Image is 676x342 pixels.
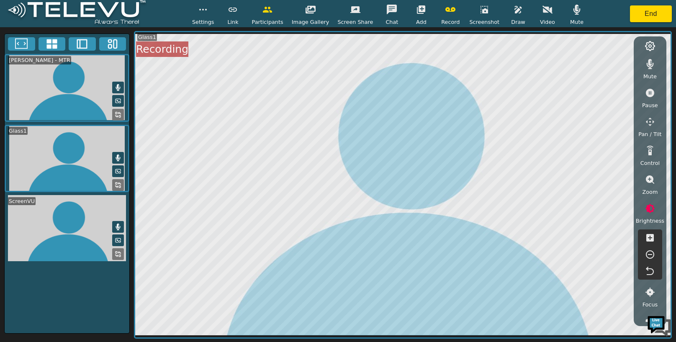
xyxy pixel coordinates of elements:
button: Mute [112,82,124,93]
button: Three Window Medium [99,37,126,51]
span: Settings [192,18,214,26]
button: Picture in Picture [112,95,124,107]
button: Fullscreen [8,37,35,51]
span: Draw [511,18,525,26]
button: Mute [112,221,124,233]
span: Pan / Tilt [638,130,661,138]
span: Record [441,18,460,26]
span: Zoom [642,188,658,196]
span: Screen Share [337,18,373,26]
span: Chat [386,18,398,26]
button: End [630,5,672,22]
button: Picture in Picture [112,234,124,246]
button: 4x4 [39,37,66,51]
button: Picture in Picture [112,165,124,177]
div: ScreenVU [8,197,36,205]
span: Video [540,18,555,26]
span: Control [640,159,660,167]
button: Replace Feed [112,248,124,260]
div: Glass1 [137,33,157,41]
span: Mute [643,72,657,80]
button: Two Window Medium [69,37,96,51]
span: Focus [643,301,658,309]
span: Pause [642,101,658,109]
span: Participants [252,18,283,26]
button: Replace Feed [112,179,124,191]
span: Screenshot [469,18,499,26]
img: Chat Widget [647,313,672,338]
button: Mute [112,152,124,164]
span: Add [416,18,427,26]
span: Image Gallery [292,18,329,26]
span: Mute [570,18,583,26]
span: Brightness [636,217,664,225]
div: Glass1 [8,127,28,135]
div: [PERSON_NAME] - MTR [8,56,71,64]
div: Recording [136,41,188,57]
span: Link [227,18,238,26]
button: Replace Feed [112,109,124,121]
